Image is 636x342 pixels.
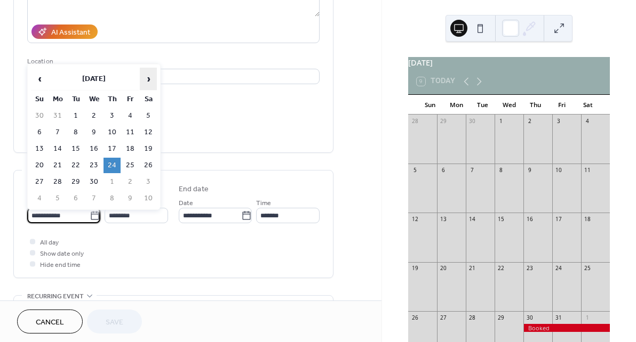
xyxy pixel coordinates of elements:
[417,95,443,115] div: Sun
[31,191,48,206] td: 4
[440,118,448,125] div: 29
[122,125,139,140] td: 11
[49,191,66,206] td: 5
[49,174,66,190] td: 28
[85,191,102,206] td: 7
[27,291,84,302] span: Recurring event
[122,191,139,206] td: 9
[555,314,562,321] div: 31
[122,92,139,107] th: Fr
[104,92,121,107] th: Th
[67,191,84,206] td: 6
[523,324,610,332] div: Booked
[408,57,610,69] div: [DATE]
[122,158,139,173] td: 25
[51,27,90,38] div: AI Assistant
[31,141,48,157] td: 13
[49,108,66,124] td: 31
[522,95,548,115] div: Thu
[411,167,419,174] div: 5
[179,198,193,209] span: Date
[31,25,98,39] button: AI Assistant
[40,259,81,271] span: Hide end time
[27,56,317,67] div: Location
[104,158,121,173] td: 24
[469,265,476,272] div: 21
[555,167,562,174] div: 10
[104,141,121,157] td: 17
[140,108,157,124] td: 5
[584,265,591,272] div: 25
[49,158,66,173] td: 21
[526,118,534,125] div: 2
[498,314,505,321] div: 29
[67,92,84,107] th: Tu
[49,125,66,140] td: 7
[584,314,591,321] div: 1
[555,118,562,125] div: 3
[179,184,209,195] div: End date
[526,314,534,321] div: 30
[122,174,139,190] td: 2
[67,141,84,157] td: 15
[104,174,121,190] td: 1
[411,118,419,125] div: 28
[31,174,48,190] td: 27
[40,237,59,248] span: All day
[140,158,157,173] td: 26
[440,167,448,174] div: 6
[67,125,84,140] td: 8
[85,174,102,190] td: 30
[85,158,102,173] td: 23
[575,95,601,115] div: Sat
[140,92,157,107] th: Sa
[469,167,476,174] div: 7
[85,125,102,140] td: 9
[469,118,476,125] div: 30
[469,314,476,321] div: 28
[498,216,505,223] div: 15
[49,141,66,157] td: 14
[122,141,139,157] td: 18
[555,216,562,223] div: 17
[548,95,575,115] div: Fri
[122,108,139,124] td: 4
[526,167,534,174] div: 9
[140,191,157,206] td: 10
[140,174,157,190] td: 3
[40,248,84,259] span: Show date only
[104,125,121,140] td: 10
[85,141,102,157] td: 16
[411,314,419,321] div: 26
[443,95,470,115] div: Mon
[140,125,157,140] td: 12
[31,108,48,124] td: 30
[470,95,496,115] div: Tue
[31,92,48,107] th: Su
[440,216,448,223] div: 13
[49,68,139,91] th: [DATE]
[584,216,591,223] div: 18
[49,92,66,107] th: Mo
[498,167,505,174] div: 8
[555,265,562,272] div: 24
[85,108,102,124] td: 2
[440,314,448,321] div: 27
[498,118,505,125] div: 1
[31,125,48,140] td: 6
[104,108,121,124] td: 3
[584,118,591,125] div: 4
[67,108,84,124] td: 1
[498,265,505,272] div: 22
[411,265,419,272] div: 19
[67,158,84,173] td: 22
[526,265,534,272] div: 23
[31,68,47,89] span: ‹
[36,317,64,328] span: Cancel
[469,216,476,223] div: 14
[17,310,83,333] button: Cancel
[496,95,522,115] div: Wed
[526,216,534,223] div: 16
[104,191,121,206] td: 8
